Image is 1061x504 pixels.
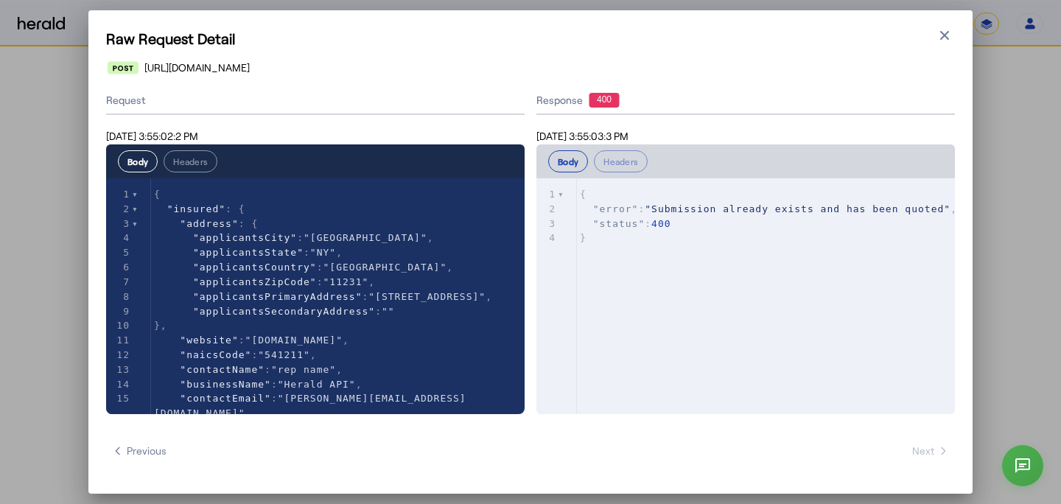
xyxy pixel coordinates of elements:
[154,320,167,331] span: },
[548,150,588,172] button: Body
[368,291,486,302] span: "[STREET_ADDRESS]"
[106,363,132,377] div: 13
[536,130,628,142] span: [DATE] 3:55:03:3 PM
[154,379,363,390] span: : ,
[180,218,238,229] span: "address"
[154,232,434,243] span: : ,
[106,187,132,202] div: 1
[154,393,466,419] span: : ,
[106,28,955,49] h1: Raw Request Detail
[323,276,369,287] span: "11231"
[245,335,343,346] span: "[DOMAIN_NAME]"
[154,247,343,258] span: : ,
[106,260,132,275] div: 6
[106,231,132,245] div: 4
[580,203,957,214] span: : ,
[167,203,225,214] span: "insured"
[106,318,132,333] div: 10
[580,218,671,229] span: :
[154,189,161,200] span: {
[106,290,132,304] div: 8
[536,187,558,202] div: 1
[118,150,158,172] button: Body
[144,60,250,75] span: [URL][DOMAIN_NAME]
[106,304,132,319] div: 9
[278,379,356,390] span: "Herald API"
[180,364,265,375] span: "contactName"
[154,393,466,419] span: "[PERSON_NAME][EMAIL_ADDRESS][DOMAIN_NAME]"
[536,93,955,108] div: Response
[906,438,955,464] button: Next
[180,349,251,360] span: "naicsCode"
[106,130,198,142] span: [DATE] 3:55:02:2 PM
[106,245,132,260] div: 5
[193,232,297,243] span: "applicantsCity"
[180,335,238,346] span: "website"
[536,231,558,245] div: 4
[180,393,271,404] span: "contactEmail"
[536,217,558,231] div: 3
[304,232,427,243] span: "[GEOGRAPHIC_DATA]"
[154,349,317,360] span: : ,
[193,306,375,317] span: "applicantsSecondaryAddress"
[193,276,317,287] span: "applicantsZipCode"
[106,348,132,363] div: 12
[154,262,453,273] span: : ,
[193,262,317,273] span: "applicantsCountry"
[536,202,558,217] div: 2
[580,189,586,200] span: {
[645,203,950,214] span: "Submission already exists and has been quoted"
[382,306,395,317] span: ""
[597,94,612,105] text: 400
[106,87,525,115] div: Request
[310,247,336,258] span: "NY"
[593,203,639,214] span: "error"
[193,247,304,258] span: "applicantsState"
[323,262,447,273] span: "[GEOGRAPHIC_DATA]"
[580,232,586,243] span: }
[154,203,245,214] span: : {
[154,306,395,317] span: :
[106,202,132,217] div: 2
[271,364,336,375] span: "rep name"
[593,218,645,229] span: "status"
[154,291,492,302] span: : ,
[154,335,349,346] span: : ,
[193,291,363,302] span: "applicantsPrimaryAddress"
[651,218,670,229] span: 400
[106,217,132,231] div: 3
[180,379,271,390] span: "businessName"
[154,218,258,229] span: : {
[594,150,648,172] button: Headers
[106,333,132,348] div: 11
[258,349,310,360] span: "541211"
[106,438,172,464] button: Previous
[106,275,132,290] div: 7
[912,444,949,458] span: Next
[106,391,132,406] div: 15
[112,444,167,458] span: Previous
[154,276,375,287] span: : ,
[106,377,132,392] div: 14
[164,150,217,172] button: Headers
[154,364,343,375] span: : ,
